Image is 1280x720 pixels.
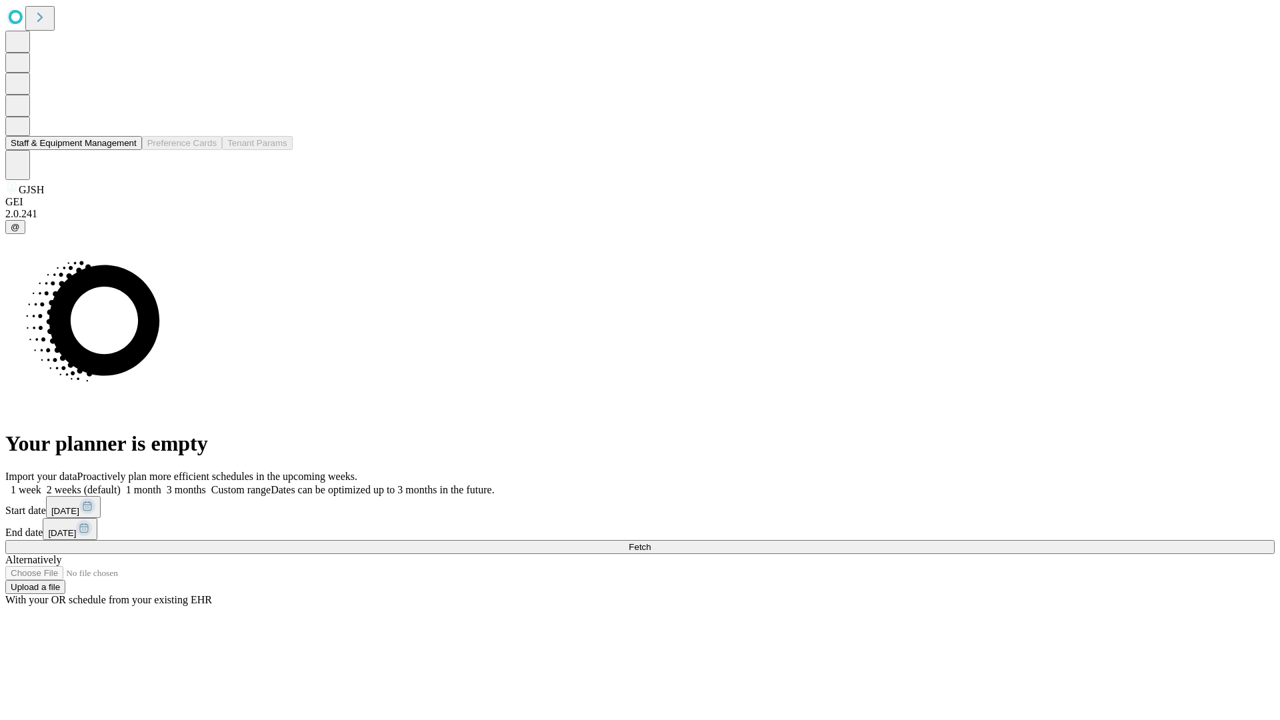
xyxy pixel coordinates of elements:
span: 1 week [11,484,41,495]
button: [DATE] [43,518,97,540]
div: End date [5,518,1275,540]
span: With your OR schedule from your existing EHR [5,594,212,605]
button: [DATE] [46,496,101,518]
h1: Your planner is empty [5,431,1275,456]
div: Start date [5,496,1275,518]
button: Staff & Equipment Management [5,136,142,150]
button: Fetch [5,540,1275,554]
span: Fetch [629,542,651,552]
span: [DATE] [48,528,76,538]
span: Custom range [211,484,271,495]
span: 2 weeks (default) [47,484,121,495]
button: @ [5,220,25,234]
span: Import your data [5,471,77,482]
span: 1 month [126,484,161,495]
span: GJSH [19,184,44,195]
div: 2.0.241 [5,208,1275,220]
span: Alternatively [5,554,61,565]
span: [DATE] [51,506,79,516]
span: Proactively plan more efficient schedules in the upcoming weeks. [77,471,357,482]
span: 3 months [167,484,206,495]
button: Tenant Params [222,136,293,150]
div: GEI [5,196,1275,208]
span: @ [11,222,20,232]
button: Preference Cards [142,136,222,150]
button: Upload a file [5,580,65,594]
span: Dates can be optimized up to 3 months in the future. [271,484,494,495]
